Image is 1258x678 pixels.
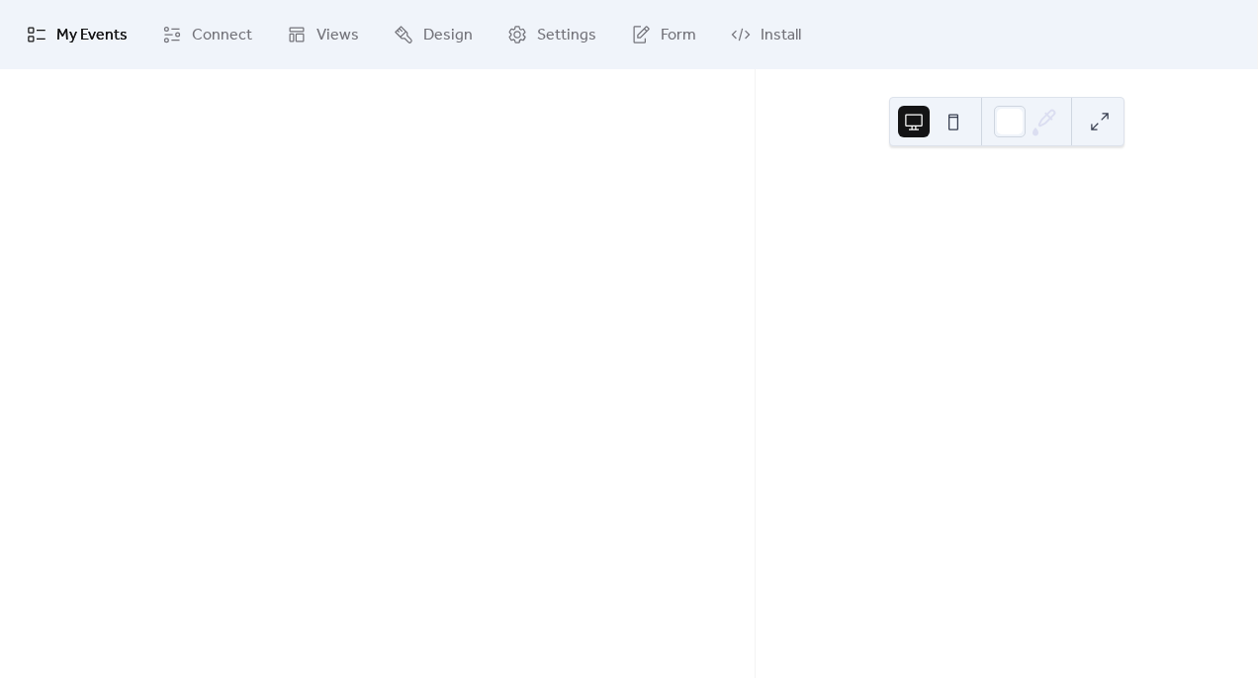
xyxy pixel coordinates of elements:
[423,24,473,47] span: Design
[537,24,596,47] span: Settings
[12,8,142,61] a: My Events
[493,8,611,61] a: Settings
[272,8,374,61] a: Views
[379,8,488,61] a: Design
[56,24,128,47] span: My Events
[716,8,816,61] a: Install
[147,8,267,61] a: Connect
[616,8,711,61] a: Form
[192,24,252,47] span: Connect
[661,24,696,47] span: Form
[761,24,801,47] span: Install
[316,24,359,47] span: Views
